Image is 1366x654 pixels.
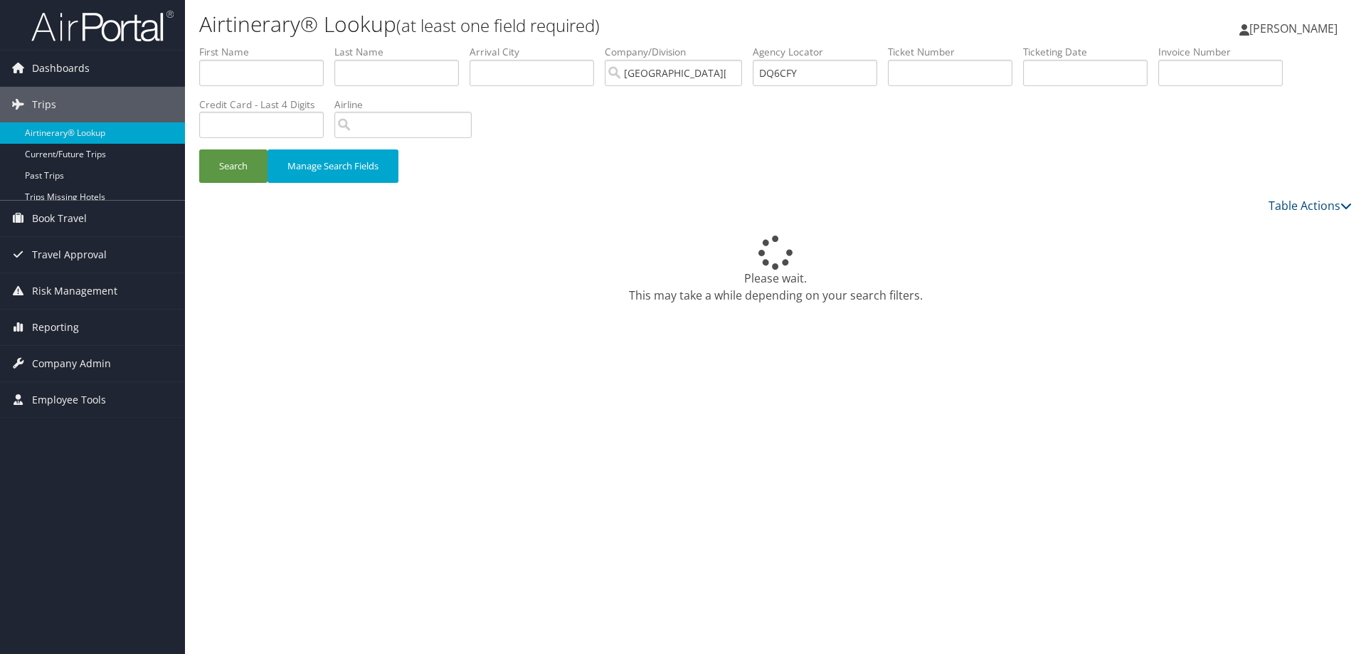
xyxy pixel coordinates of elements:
[396,14,600,37] small: (at least one field required)
[32,237,107,273] span: Travel Approval
[1158,45,1293,59] label: Invoice Number
[32,201,87,236] span: Book Travel
[199,97,334,112] label: Credit Card - Last 4 Digits
[199,9,968,39] h1: Airtinerary® Lookup
[32,51,90,86] span: Dashboards
[199,45,334,59] label: First Name
[1249,21,1338,36] span: [PERSON_NAME]
[1023,45,1158,59] label: Ticketing Date
[268,149,398,183] button: Manage Search Fields
[753,45,888,59] label: Agency Locator
[470,45,605,59] label: Arrival City
[888,45,1023,59] label: Ticket Number
[32,273,117,309] span: Risk Management
[199,236,1352,304] div: Please wait. This may take a while depending on your search filters.
[1269,198,1352,213] a: Table Actions
[199,149,268,183] button: Search
[334,45,470,59] label: Last Name
[334,97,482,112] label: Airline
[605,45,753,59] label: Company/Division
[31,9,174,43] img: airportal-logo.png
[32,310,79,345] span: Reporting
[1239,7,1352,50] a: [PERSON_NAME]
[32,87,56,122] span: Trips
[32,346,111,381] span: Company Admin
[32,382,106,418] span: Employee Tools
